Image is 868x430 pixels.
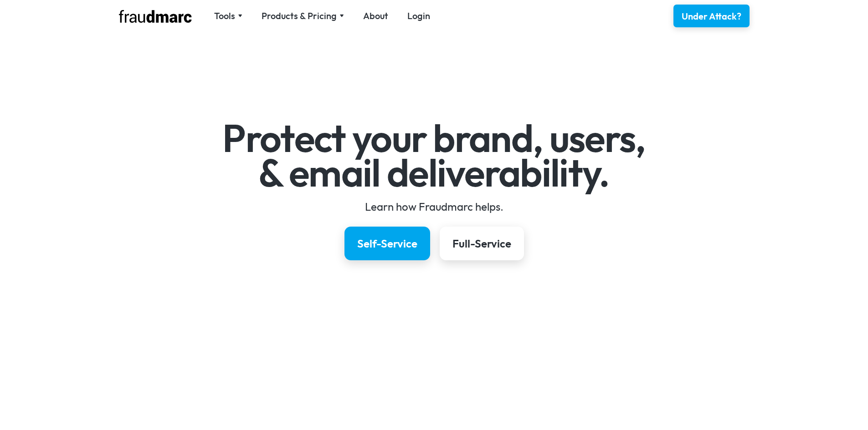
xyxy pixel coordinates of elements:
a: Self-Service [344,227,430,260]
a: Login [407,10,430,22]
div: Learn how Fraudmarc helps. [169,199,699,214]
div: Self-Service [357,236,417,251]
a: Full-Service [440,227,524,260]
div: Tools [214,10,242,22]
div: Products & Pricing [262,10,344,22]
div: Tools [214,10,235,22]
div: Full-Service [452,236,511,251]
div: Under Attack? [682,10,741,23]
a: About [363,10,388,22]
h1: Protect your brand, users, & email deliverability. [169,121,699,190]
div: Products & Pricing [262,10,337,22]
a: Under Attack? [673,5,750,27]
